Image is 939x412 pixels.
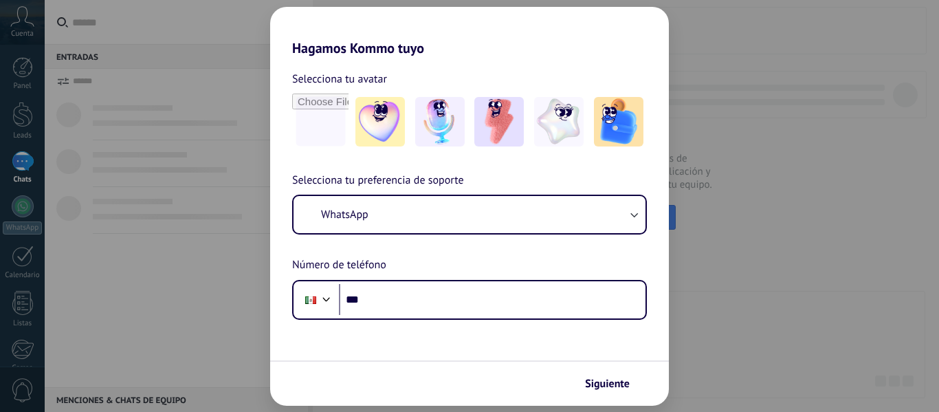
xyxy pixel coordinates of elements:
[594,97,643,147] img: -5.jpeg
[298,285,324,314] div: Mexico: + 52
[415,97,465,147] img: -2.jpeg
[292,172,464,190] span: Selecciona tu preferencia de soporte
[579,372,648,395] button: Siguiente
[270,7,669,56] h2: Hagamos Kommo tuyo
[321,208,368,221] span: WhatsApp
[292,70,387,88] span: Selecciona tu avatar
[534,97,584,147] img: -4.jpeg
[355,97,405,147] img: -1.jpeg
[292,257,386,274] span: Número de teléfono
[474,97,524,147] img: -3.jpeg
[294,196,645,233] button: WhatsApp
[585,379,630,389] span: Siguiente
